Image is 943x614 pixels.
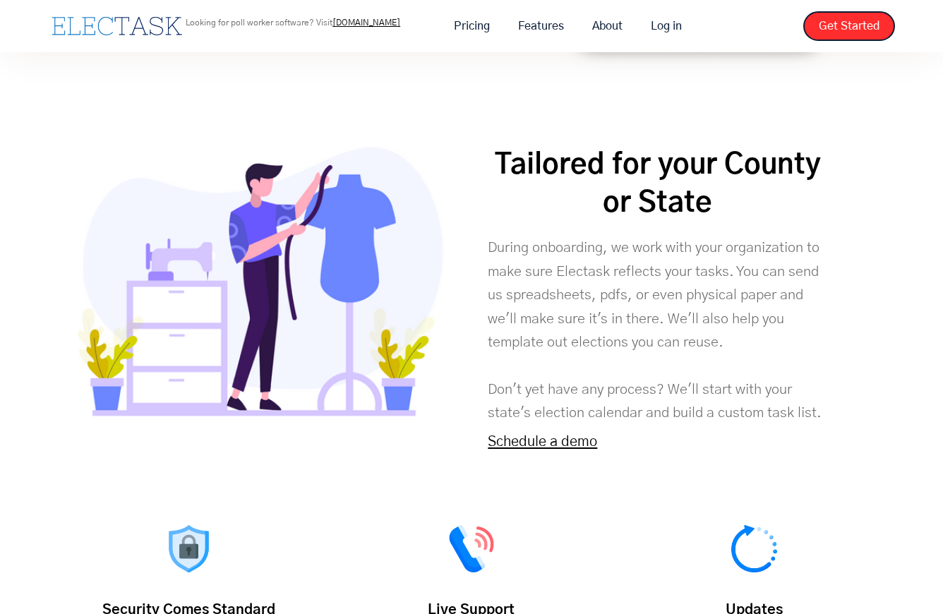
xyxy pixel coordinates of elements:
[488,435,597,449] a: Schedule a demo
[488,241,822,420] strong: During onboarding, we work with your organization to make sure Electask reflects your tasks. You ...
[488,147,827,222] h2: Tailored for your County or State
[504,11,578,41] a: Features
[803,11,895,41] a: Get Started
[440,11,504,41] a: Pricing
[186,18,400,27] p: Looking for poll worker software? Visit
[48,13,186,39] a: home
[637,11,696,41] a: Log in
[332,18,400,27] a: [DOMAIN_NAME]
[578,11,637,41] a: About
